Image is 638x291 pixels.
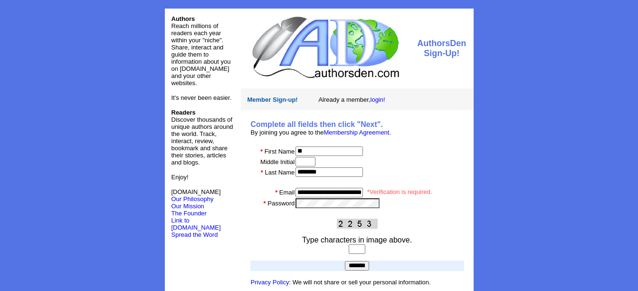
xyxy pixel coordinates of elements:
font: First Name [265,148,295,155]
font: *Verification is required. [367,188,432,195]
font: Already a member, [318,96,385,103]
img: logo.jpg [250,15,400,79]
font: AuthorsDen Sign-Up! [417,39,466,58]
font: Authors [171,15,195,22]
font: Password [267,200,295,207]
a: Link to [DOMAIN_NAME] [171,217,221,231]
a: The Founder [171,210,207,217]
font: Member Sign-up! [248,96,298,103]
img: This Is CAPTCHA Image [337,219,378,229]
a: Spread the Word [171,230,218,238]
font: Email [279,189,295,196]
font: By joining you agree to the . [251,129,391,136]
font: It's never been easier. [171,94,232,101]
font: Discover thousands of unique authors around the world. Track, interact, review, bookmark and shar... [171,109,233,166]
a: Membership Agreement [324,129,389,136]
a: Privacy Policy [251,279,289,286]
a: Our Mission [171,203,204,210]
font: [DOMAIN_NAME] [171,188,221,203]
font: Last Name [265,169,295,176]
font: Type characters in image above. [302,236,412,244]
a: login! [371,96,385,103]
b: Complete all fields then click "Next". [251,120,383,128]
font: Middle Initial [260,158,295,165]
font: Reach millions of readers each year within your "niche". Share, interact and guide them to inform... [171,22,231,87]
b: Readers [171,109,196,116]
font: Enjoy! [171,174,189,181]
font: Spread the Word [171,231,218,238]
a: Our Philosophy [171,195,214,203]
font: : We will not share or sell your personal information. [251,279,431,286]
